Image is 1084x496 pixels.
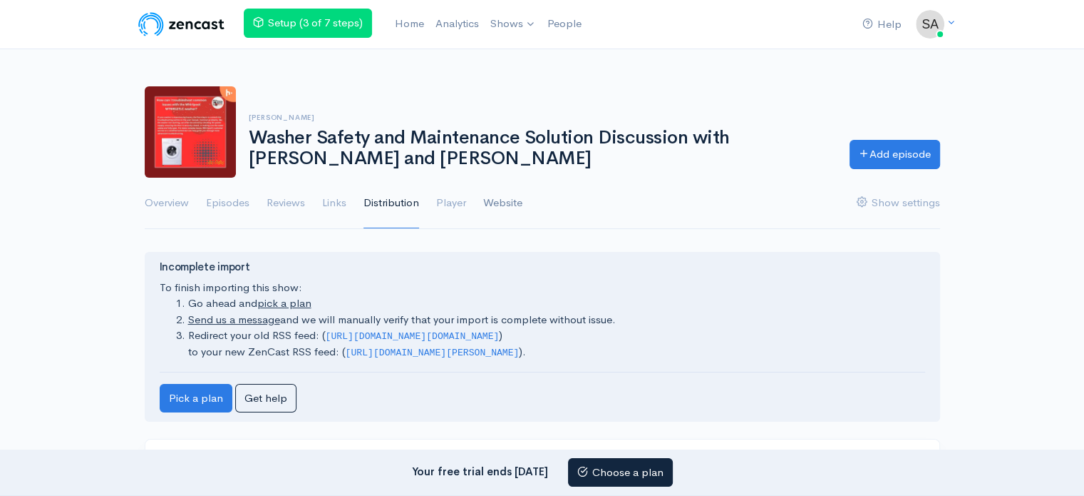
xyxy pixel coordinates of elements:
[249,113,832,121] h6: [PERSON_NAME]
[483,178,522,229] a: Website
[568,458,673,487] a: Choose a plan
[160,384,232,413] a: Pick a plan
[485,9,542,40] a: Shows
[257,296,311,310] a: pick a plan
[542,9,587,39] a: People
[249,128,832,168] h1: Washer Safety and Maintenance Solution Discussion with [PERSON_NAME] and [PERSON_NAME]
[235,384,296,413] a: Get help
[346,348,520,358] code: [URL][DOMAIN_NAME][PERSON_NAME]
[188,313,280,326] a: Send us a message
[389,9,430,39] a: Home
[145,178,189,229] a: Overview
[436,178,466,229] a: Player
[136,10,227,39] img: ZenCast Logo
[160,261,925,413] div: To finish importing this show:
[188,295,925,312] li: Go ahead and
[160,261,925,273] h4: Incomplete import
[857,9,907,40] a: Help
[326,331,500,342] code: [URL][DOMAIN_NAME][DOMAIN_NAME]
[412,464,548,477] strong: Your free trial ends [DATE]
[267,178,305,229] a: Reviews
[206,178,249,229] a: Episodes
[363,178,419,229] a: Distribution
[850,140,940,169] a: Add episode
[188,312,925,328] li: and we will manually verify that your import is complete without issue.
[244,9,372,38] a: Setup (3 of 7 steps)
[322,178,346,229] a: Links
[188,328,925,360] li: Redirect your old RSS feed: ( ) to your new ZenCast RSS feed: ( ).
[857,178,940,229] a: Show settings
[430,9,485,39] a: Analytics
[916,10,944,39] img: ...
